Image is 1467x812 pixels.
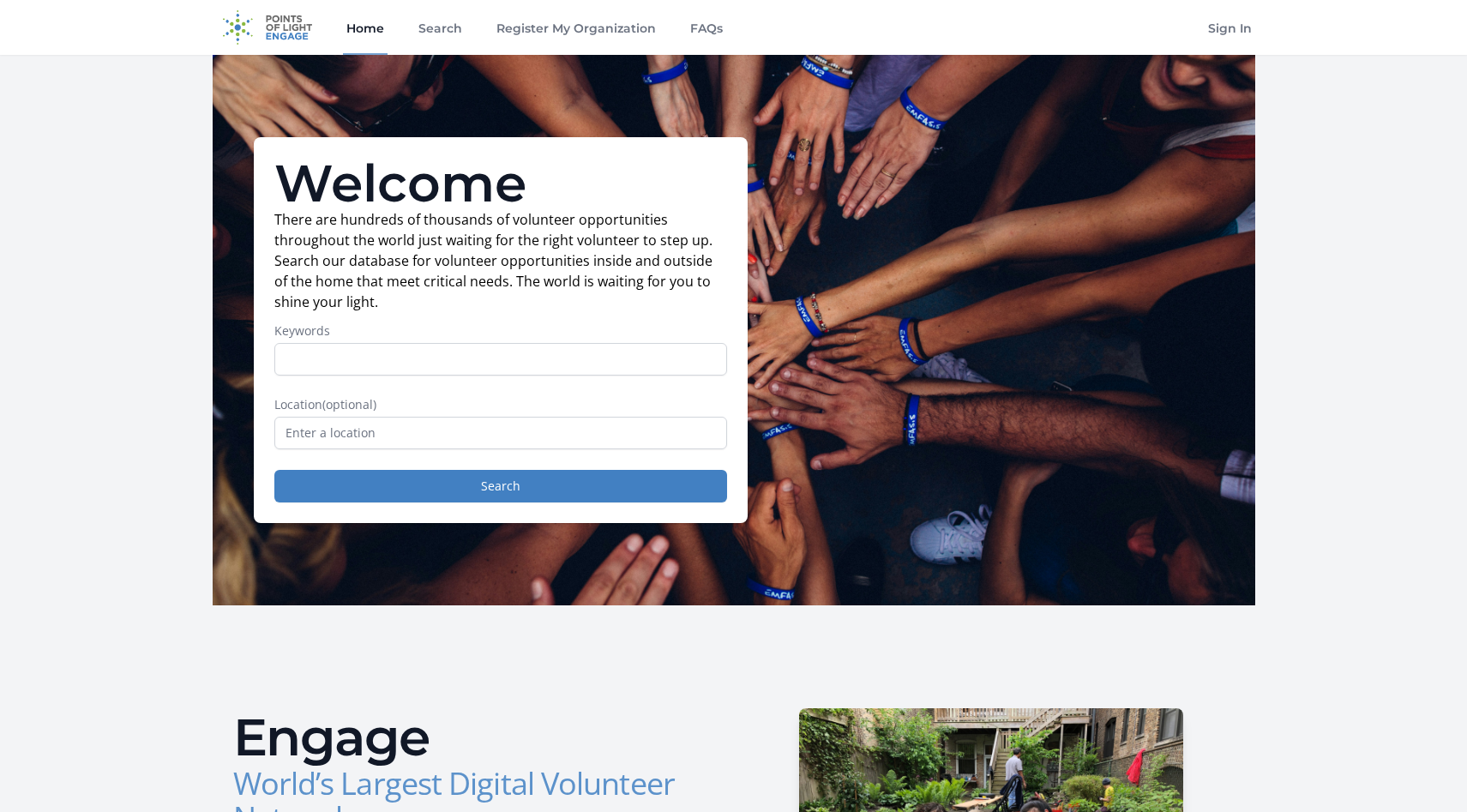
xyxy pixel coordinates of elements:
h1: Welcome [274,158,727,209]
button: Search [274,470,727,502]
span: (optional) [322,396,376,412]
input: Enter a location [274,417,727,449]
h2: Engage [233,712,720,763]
p: There are hundreds of thousands of volunteer opportunities throughout the world just waiting for ... [274,209,727,312]
label: Location [274,396,727,413]
label: Keywords [274,322,727,340]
